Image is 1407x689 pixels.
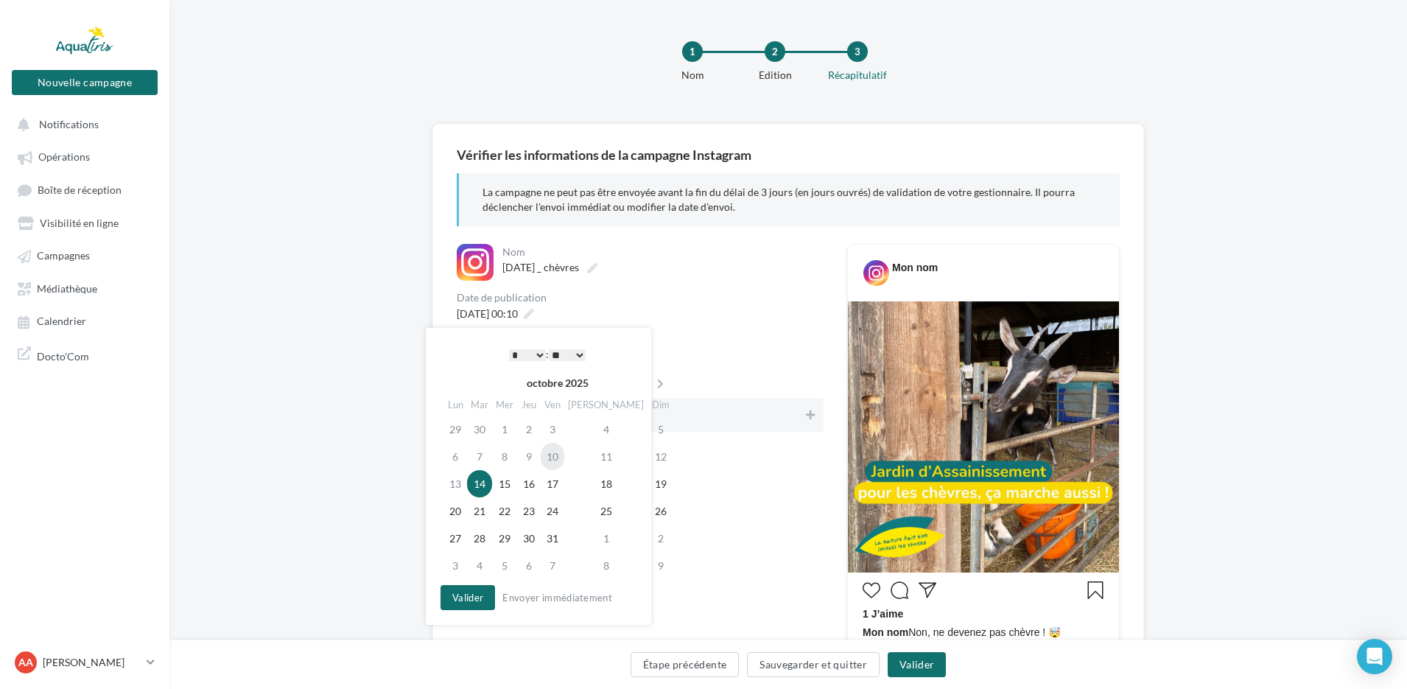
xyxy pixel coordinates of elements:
td: 30 [517,525,541,552]
div: Edition [728,68,822,83]
span: Opérations [38,151,90,164]
a: AA [PERSON_NAME] [12,648,158,676]
th: Ven [541,394,564,416]
button: Envoyer immédiatement [497,589,618,606]
th: Dim [648,394,673,416]
td: 12 [648,443,673,470]
td: 3 [541,416,564,443]
a: Médiathèque [9,275,161,301]
td: 13 [443,470,467,497]
td: 8 [492,443,517,470]
td: 2 [648,525,673,552]
td: 1 [564,525,648,552]
a: Calendrier [9,307,161,334]
td: 18 [564,470,648,497]
p: [PERSON_NAME] [43,655,141,670]
td: 29 [443,416,467,443]
td: 26 [648,497,673,525]
td: 1 [492,416,517,443]
th: [PERSON_NAME] [564,394,648,416]
span: Docto'Com [37,346,89,363]
span: Médiathèque [37,282,97,295]
div: 1 [682,41,703,62]
button: Notifications [9,111,155,137]
td: 6 [517,552,541,579]
td: 4 [467,552,492,579]
td: 25 [564,497,648,525]
div: Nom [645,68,740,83]
td: 9 [648,552,673,579]
td: 24 [541,497,564,525]
td: 27 [443,525,467,552]
span: Notifications [39,118,99,130]
div: 3 [847,41,868,62]
td: 11 [564,443,648,470]
td: 31 [541,525,564,552]
svg: Commenter [891,581,908,599]
div: Récapitulatif [810,68,905,83]
a: Visibilité en ligne [9,209,161,236]
td: 7 [467,443,492,470]
th: octobre 2025 [467,372,648,394]
td: 20 [443,497,467,525]
td: 15 [492,470,517,497]
span: [DATE] _ chèvres [502,261,579,273]
span: AA [18,655,33,670]
td: 23 [517,497,541,525]
td: 9 [517,443,541,470]
button: Nouvelle campagne [12,70,158,95]
td: 19 [648,470,673,497]
a: Boîte de réception [9,176,161,203]
td: 30 [467,416,492,443]
td: 21 [467,497,492,525]
a: Opérations [9,143,161,169]
th: Mer [492,394,517,416]
td: 2 [517,416,541,443]
span: Campagnes [37,250,90,262]
td: 7 [541,552,564,579]
td: 22 [492,497,517,525]
td: 6 [443,443,467,470]
td: 28 [467,525,492,552]
th: Mar [467,394,492,416]
div: Mon nom [892,260,938,275]
td: 8 [564,552,648,579]
span: [DATE] 00:10 [457,307,518,320]
td: 29 [492,525,517,552]
th: Lun [443,394,467,416]
button: Valider [888,652,946,677]
td: 14 [467,470,492,497]
a: Campagnes [9,242,161,268]
div: Date de publication [457,293,824,303]
div: 2 [765,41,785,62]
span: Mon nom [863,626,908,638]
span: Visibilité en ligne [40,217,119,229]
td: 17 [541,470,564,497]
svg: Enregistrer [1087,581,1104,599]
button: Étape précédente [631,652,740,677]
button: Sauvegarder et quitter [747,652,880,677]
span: Calendrier [37,315,86,328]
td: 4 [564,416,648,443]
div: Vérifier les informations de la campagne Instagram [457,148,1120,161]
td: 10 [541,443,564,470]
a: Docto'Com [9,340,161,369]
td: 5 [648,416,673,443]
div: Open Intercom Messenger [1357,639,1392,674]
td: 16 [517,470,541,497]
span: La campagne ne peut pas être envoyée avant la fin du délai de 3 jours (en jours ouvrés) de valida... [483,186,1075,213]
svg: Partager la publication [919,581,936,599]
span: Boîte de réception [38,183,122,196]
div: : [473,343,622,366]
svg: J’aime [863,581,880,599]
td: 3 [443,552,467,579]
th: Jeu [517,394,541,416]
div: Nom [502,247,821,257]
div: 1 J’aime [863,606,1104,625]
button: Valider [441,585,495,610]
td: 5 [492,552,517,579]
